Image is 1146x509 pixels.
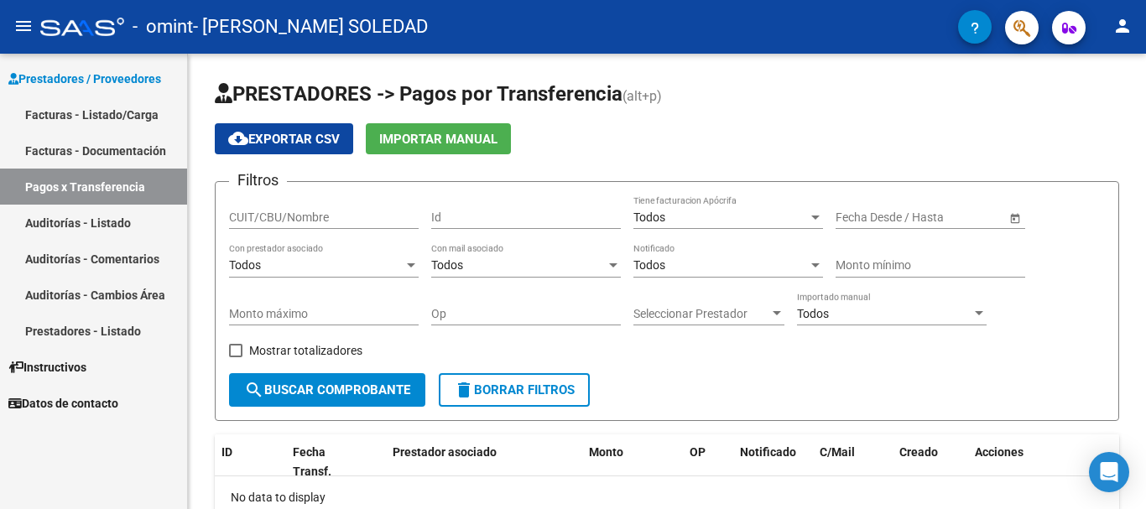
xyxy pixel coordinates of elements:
input: Start date [836,210,888,225]
datatable-header-cell: ID [215,434,286,490]
span: Monto [589,445,623,459]
button: Open calendar [1006,209,1024,226]
span: Exportar CSV [228,132,340,147]
span: Fecha Transf. [293,445,331,478]
span: ID [221,445,232,459]
datatable-header-cell: Creado [893,434,968,490]
span: PRESTADORES -> Pagos por Transferencia [215,82,622,106]
div: Open Intercom Messenger [1089,452,1129,492]
span: OP [690,445,706,459]
span: Buscar Comprobante [244,382,410,397]
span: Todos [797,307,829,320]
mat-icon: search [244,380,264,400]
span: Todos [431,258,463,272]
span: - omint [133,8,193,45]
span: (alt+p) [622,88,662,104]
datatable-header-cell: OP [683,434,733,490]
button: Importar Manual [366,123,511,154]
datatable-header-cell: Acciones [968,434,1119,490]
mat-icon: menu [13,16,34,36]
datatable-header-cell: Fecha Transf. [286,434,362,490]
span: Prestador asociado [393,445,497,459]
span: Seleccionar Prestador [633,307,769,321]
span: C/Mail [820,445,855,459]
datatable-header-cell: Notificado [733,434,813,490]
h3: Filtros [229,169,287,192]
span: - [PERSON_NAME] SOLEDAD [193,8,428,45]
span: Importar Manual [379,132,497,147]
datatable-header-cell: Prestador asociado [386,434,582,490]
mat-icon: cloud_download [228,128,248,148]
span: Instructivos [8,358,86,377]
datatable-header-cell: Monto [582,434,683,490]
span: Prestadores / Proveedores [8,70,161,88]
mat-icon: person [1112,16,1133,36]
button: Exportar CSV [215,123,353,154]
input: End date [902,210,984,225]
datatable-header-cell: C/Mail [813,434,893,490]
span: Notificado [740,445,796,459]
button: Buscar Comprobante [229,373,425,407]
span: Todos [633,210,665,224]
span: Datos de contacto [8,394,118,413]
button: Borrar Filtros [439,373,590,407]
mat-icon: delete [454,380,474,400]
span: Acciones [975,445,1024,459]
span: Creado [899,445,938,459]
span: Todos [633,258,665,272]
span: Mostrar totalizadores [249,340,362,361]
span: Borrar Filtros [454,382,575,397]
span: Todos [229,258,261,272]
